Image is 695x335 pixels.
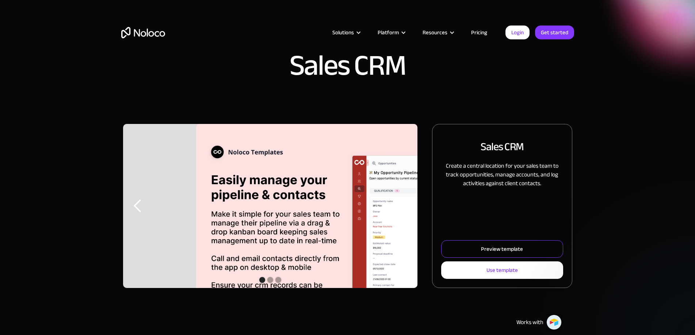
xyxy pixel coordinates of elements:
a: Login [505,26,530,39]
div: carousel [123,124,418,288]
div: Show slide 2 of 3 [267,277,273,283]
p: Create a central location for your sales team to track opportunities, manage accounts, and log ac... [441,161,563,188]
h1: Sales CRM [290,51,406,80]
div: Works with [516,318,543,327]
h2: Sales CRM [481,139,524,154]
div: Show slide 1 of 3 [259,277,265,283]
a: Use template [441,261,563,279]
a: home [121,27,165,38]
div: Solutions [332,28,354,37]
div: Show slide 3 of 3 [275,277,281,283]
iframe: Intercom notifications message [549,280,695,331]
a: Pricing [462,28,496,37]
a: Preview template [441,240,563,258]
div: Platform [378,28,399,37]
a: Get started [535,26,574,39]
div: Resources [423,28,447,37]
div: next slide [388,124,417,288]
div: Platform [368,28,413,37]
div: Preview template [481,244,523,254]
img: Airtable [546,315,562,330]
div: Use template [486,265,518,275]
div: Solutions [323,28,368,37]
div: Resources [413,28,462,37]
div: previous slide [123,124,152,288]
div: 3 of 3 [196,124,491,288]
